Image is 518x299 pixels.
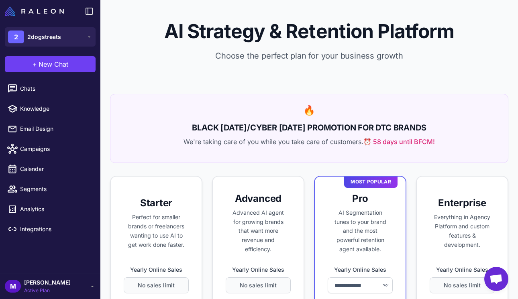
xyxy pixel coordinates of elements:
[430,197,495,210] h3: Enterprise
[226,208,291,254] p: Advanced AI agent for growing brands that want more revenue and efficiency.
[39,59,68,69] span: New Chat
[8,31,24,43] div: 2
[344,176,398,188] div: Most Popular
[3,120,97,137] a: Email Design
[113,19,505,43] h1: AI Strategy & Retention Platform
[124,265,189,274] label: Yearly Online Sales
[3,181,97,197] a: Segments
[226,192,291,205] h3: Advanced
[5,280,21,293] div: M
[3,140,97,157] a: Campaigns
[120,122,498,134] h2: BLACK [DATE]/CYBER [DATE] PROMOTION FOR DTC BRANDS
[328,192,393,205] h3: Pro
[20,165,91,173] span: Calendar
[20,124,91,133] span: Email Design
[240,281,277,290] span: No sales limit
[24,278,71,287] span: [PERSON_NAME]
[24,287,71,294] span: Active Plan
[138,281,175,290] span: No sales limit
[20,205,91,214] span: Analytics
[27,33,61,41] span: 2dogstreats
[3,100,97,117] a: Knowledge
[113,50,505,62] p: Choose the perfect plan for your business growth
[303,104,315,116] span: 🔥
[120,137,498,146] p: We're taking care of you while you take care of customers.
[124,213,189,249] p: Perfect for smaller brands or freelancers wanting to use AI to get work done faster.
[430,213,495,249] p: Everything in Agency Platform and custom features & development.
[124,197,189,210] h3: Starter
[5,6,67,16] a: Raleon Logo
[363,137,435,146] span: ⏰ 58 days until BFCM!
[430,265,495,274] label: Yearly Online Sales
[5,56,96,72] button: +New Chat
[3,201,97,218] a: Analytics
[20,104,91,113] span: Knowledge
[20,144,91,153] span: Campaigns
[226,265,291,274] label: Yearly Online Sales
[3,221,97,238] a: Integrations
[484,267,508,291] div: Open chat
[3,80,97,97] a: Chats
[20,84,91,93] span: Chats
[328,208,393,254] p: AI Segmentation tunes to your brand and the most powerful retention agent available.
[5,27,96,47] button: 22dogstreats
[444,281,481,290] span: No sales limit
[3,161,97,177] a: Calendar
[20,185,91,193] span: Segments
[328,265,393,274] label: Yearly Online Sales
[33,59,37,69] span: +
[5,6,64,16] img: Raleon Logo
[20,225,91,234] span: Integrations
